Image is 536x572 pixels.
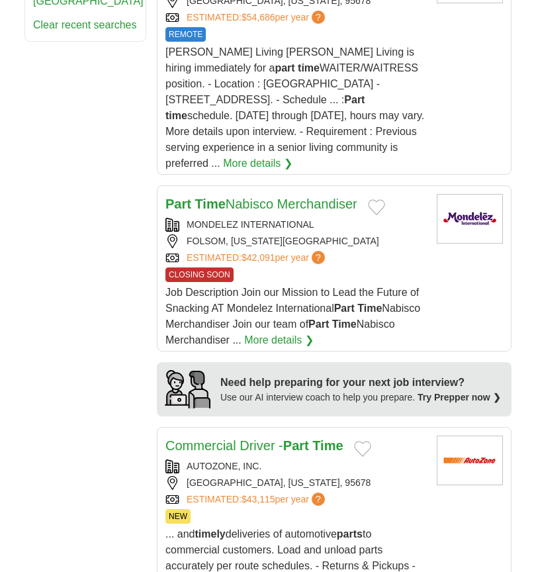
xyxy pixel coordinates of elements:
[187,251,328,265] a: ESTIMATED:$42,091per year?
[187,219,314,230] a: MONDELEZ INTERNATIONAL
[223,156,292,171] a: More details ❯
[242,12,275,23] span: $54,686
[368,199,385,215] button: Add to favorite jobs
[418,392,501,403] a: Try Prepper now ❯
[308,318,329,330] strong: Part
[165,267,234,282] span: CLOSING SOON
[283,438,309,453] strong: Part
[165,438,343,453] a: Commercial Driver -Part Time
[187,493,328,506] a: ESTIMATED:$43,115per year?
[165,287,420,346] span: Job Description Join our Mission to Lead the Future of Snacking AT Mondelez International Nabisco...
[165,197,191,211] strong: Part
[312,11,325,24] span: ?
[165,234,426,248] div: FOLSOM, [US_STATE][GEOGRAPHIC_DATA]
[332,318,357,330] strong: Time
[312,493,325,506] span: ?
[298,62,320,73] strong: time
[187,461,261,471] a: AUTOZONE, INC.
[165,110,187,121] strong: time
[187,11,328,24] a: ESTIMATED:$54,686per year?
[33,19,137,30] a: Clear recent searches
[437,436,503,485] img: AutoZone logo
[165,197,357,211] a: Part TimeNabisco Merchandiser
[220,375,501,391] div: Need help preparing for your next job interview?
[334,303,355,314] strong: Part
[165,509,191,524] span: NEW
[242,494,275,504] span: $43,115
[195,528,225,540] strong: timely
[165,476,426,490] div: [GEOGRAPHIC_DATA], [US_STATE], 95678
[337,528,363,540] strong: parts
[244,332,314,348] a: More details ❯
[312,438,343,453] strong: Time
[195,197,225,211] strong: Time
[312,251,325,264] span: ?
[220,391,501,405] div: Use our AI interview coach to help you prepare.
[275,62,294,73] strong: part
[344,94,365,105] strong: Part
[242,252,275,263] span: $42,091
[357,303,382,314] strong: Time
[165,27,206,42] span: REMOTE
[165,46,424,169] span: [PERSON_NAME] Living [PERSON_NAME] Living is hiring immediately for a WAITER/WAITRESS position. -...
[354,441,371,457] button: Add to favorite jobs
[437,194,503,244] img: Mondelez International logo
